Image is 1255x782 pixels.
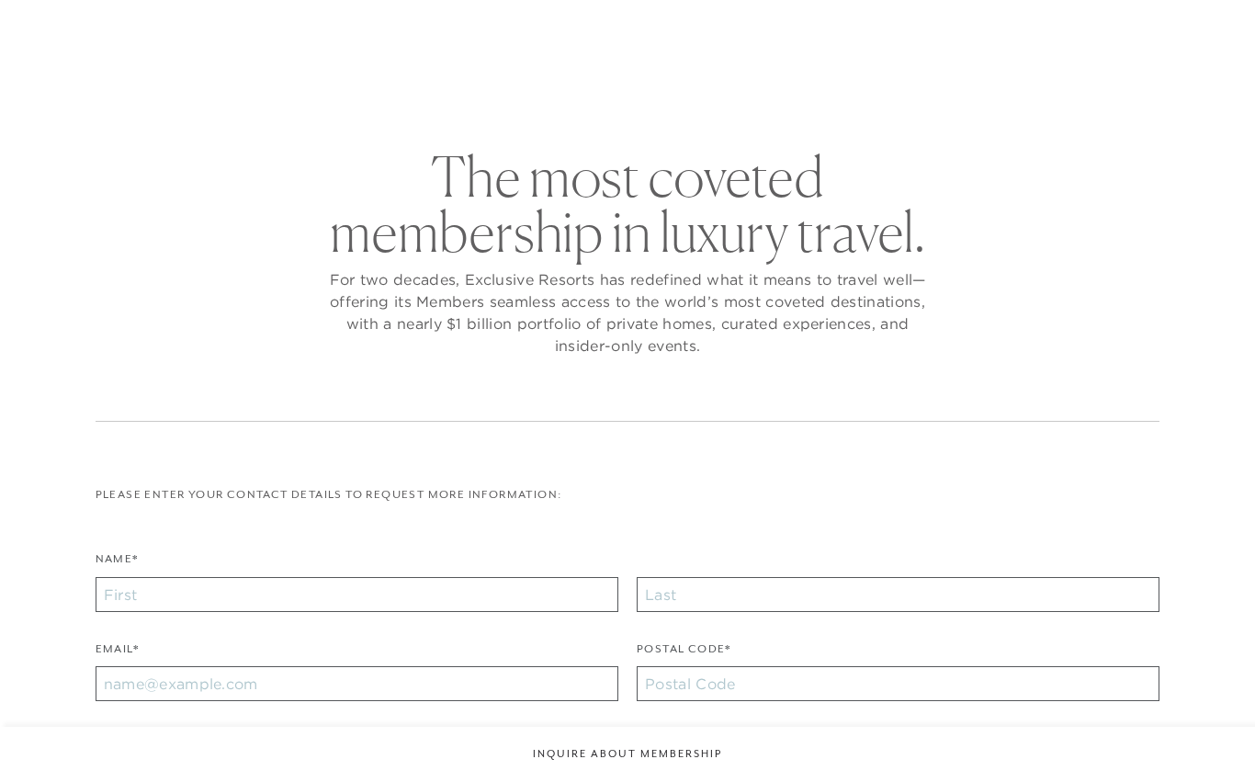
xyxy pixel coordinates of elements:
[96,486,1160,504] p: Please enter your contact details to request more information:
[96,550,139,577] label: Name*
[1179,22,1203,35] button: Open navigation
[637,577,1159,612] input: Last
[96,640,139,667] label: Email*
[96,666,618,701] input: name@example.com
[324,149,931,259] h2: The most coveted membership in luxury travel.
[637,640,731,667] label: Postal Code*
[637,666,1159,701] input: Postal Code
[324,268,931,357] p: For two decades, Exclusive Resorts has redefined what it means to travel well—offering its Member...
[96,577,618,612] input: First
